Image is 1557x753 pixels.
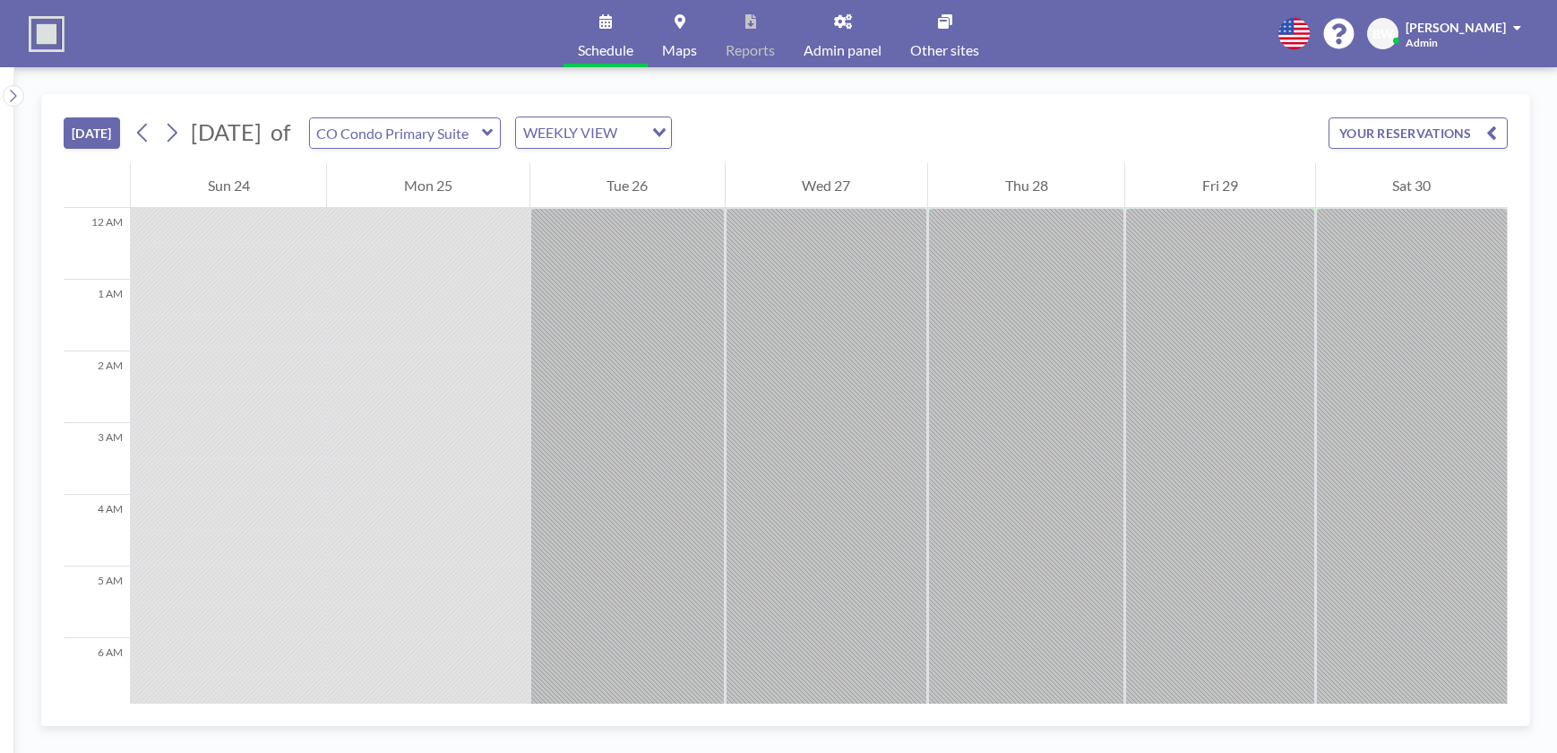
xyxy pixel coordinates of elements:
[271,118,290,146] span: of
[64,423,130,495] div: 3 AM
[131,163,326,208] div: Sun 24
[1316,163,1508,208] div: Sat 30
[64,208,130,280] div: 12 AM
[327,163,529,208] div: Mon 25
[623,121,641,144] input: Search for option
[530,163,725,208] div: Tue 26
[1406,20,1506,35] span: [PERSON_NAME]
[662,43,697,57] span: Maps
[64,567,130,638] div: 5 AM
[1372,26,1394,42] span: BW
[64,638,130,710] div: 6 AM
[726,163,927,208] div: Wed 27
[310,118,482,148] input: CO Condo Primary Suite
[64,117,120,149] button: [DATE]
[64,495,130,567] div: 4 AM
[1125,163,1314,208] div: Fri 29
[726,43,775,57] span: Reports
[64,351,130,423] div: 2 AM
[516,117,671,148] div: Search for option
[804,43,882,57] span: Admin panel
[1329,117,1508,149] button: YOUR RESERVATIONS
[578,43,633,57] span: Schedule
[64,280,130,351] div: 1 AM
[1406,36,1438,49] span: Admin
[520,121,621,144] span: WEEKLY VIEW
[191,118,262,145] span: [DATE]
[29,16,65,52] img: organization-logo
[928,163,1124,208] div: Thu 28
[910,43,979,57] span: Other sites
